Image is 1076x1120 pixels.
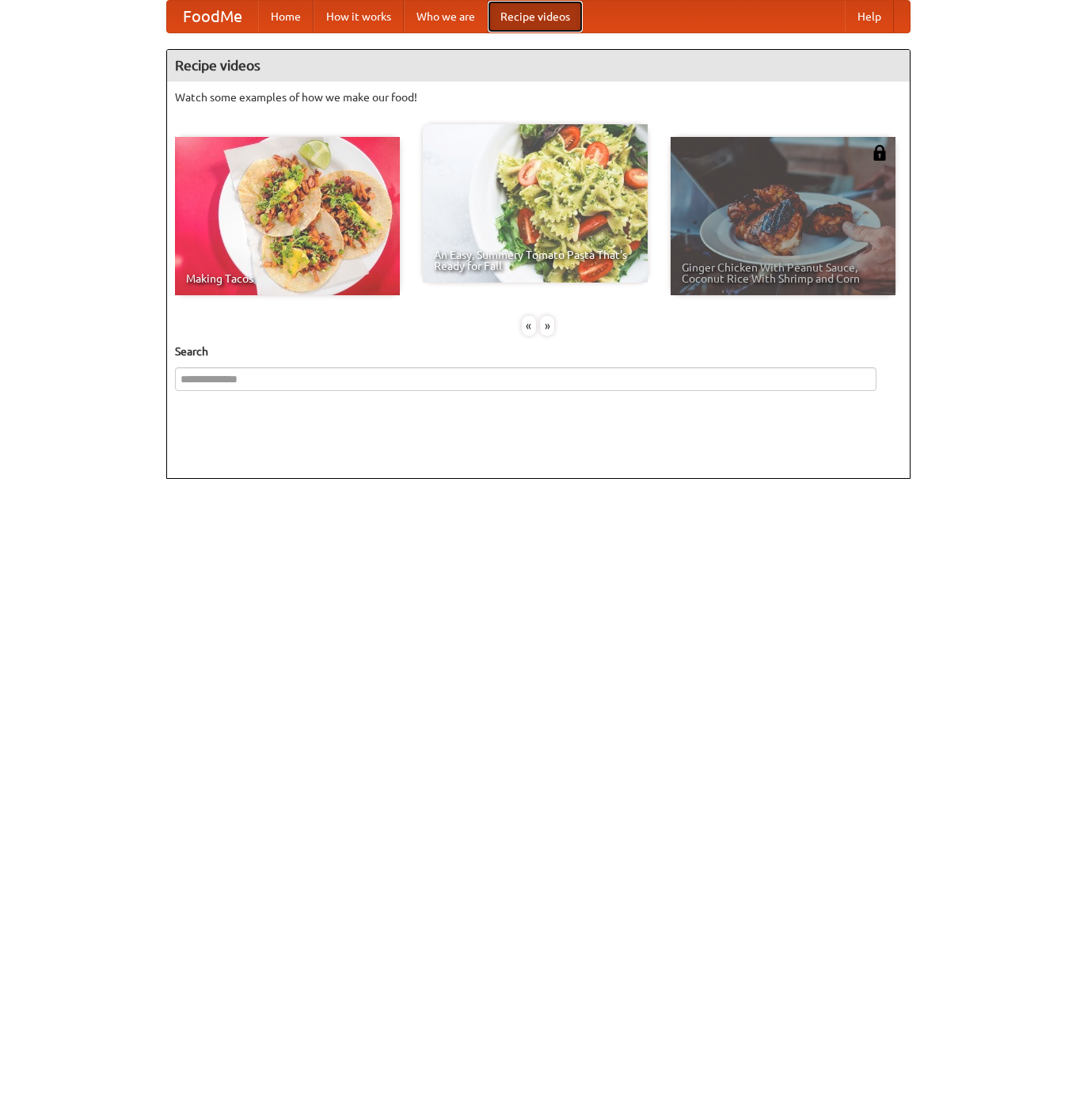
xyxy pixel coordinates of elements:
a: Who we are [404,1,488,32]
div: « [522,316,536,336]
img: 483408.png [872,145,888,161]
div: » [540,316,554,336]
p: Watch some examples of how we make our food! [175,89,902,105]
a: Home [258,1,314,32]
h4: Recipe videos [167,50,910,82]
a: Making Tacos [175,137,400,295]
a: Help [845,1,894,32]
a: An Easy, Summery Tomato Pasta That's Ready for Fall [423,124,648,283]
a: How it works [314,1,404,32]
a: FoodMe [167,1,258,32]
h5: Search [175,344,902,359]
span: An Easy, Summery Tomato Pasta That's Ready for Fall [434,249,637,271]
a: Recipe videos [488,1,583,32]
span: Making Tacos [186,273,389,284]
